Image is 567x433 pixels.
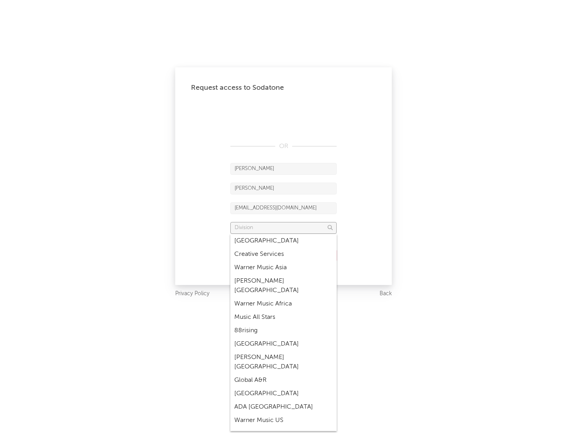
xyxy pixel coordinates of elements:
[191,83,376,93] div: Request access to Sodatone
[230,274,337,297] div: [PERSON_NAME] [GEOGRAPHIC_DATA]
[230,202,337,214] input: Email
[230,234,337,248] div: [GEOGRAPHIC_DATA]
[230,324,337,337] div: 88rising
[230,142,337,151] div: OR
[230,297,337,311] div: Warner Music Africa
[230,414,337,427] div: Warner Music US
[230,248,337,261] div: Creative Services
[230,183,337,194] input: Last Name
[230,400,337,414] div: ADA [GEOGRAPHIC_DATA]
[230,261,337,274] div: Warner Music Asia
[230,163,337,175] input: First Name
[380,289,392,299] a: Back
[230,337,337,351] div: [GEOGRAPHIC_DATA]
[230,311,337,324] div: Music All Stars
[175,289,209,299] a: Privacy Policy
[230,387,337,400] div: [GEOGRAPHIC_DATA]
[230,374,337,387] div: Global A&R
[230,351,337,374] div: [PERSON_NAME] [GEOGRAPHIC_DATA]
[230,222,337,234] input: Division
